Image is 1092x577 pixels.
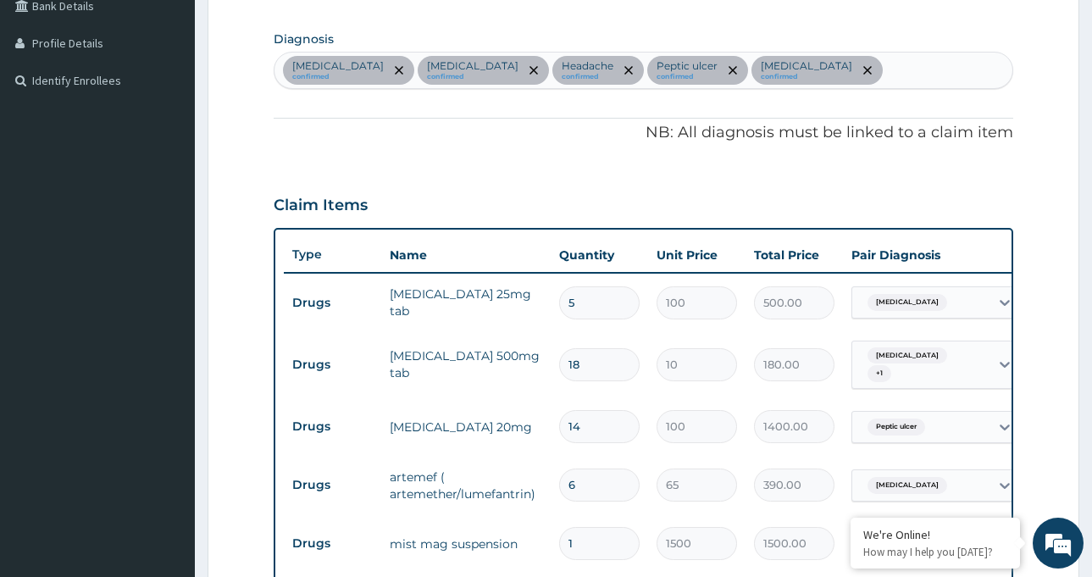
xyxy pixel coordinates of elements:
[860,63,875,78] span: remove selection option
[292,73,384,81] small: confirmed
[657,59,718,73] p: Peptic ulcer
[284,411,381,442] td: Drugs
[391,63,407,78] span: remove selection option
[8,391,323,451] textarea: Type your message and hit 'Enter'
[284,287,381,319] td: Drugs
[868,419,925,436] span: Peptic ulcer
[725,63,740,78] span: remove selection option
[868,294,947,311] span: [MEDICAL_DATA]
[381,277,551,328] td: [MEDICAL_DATA] 25mg tab
[621,63,636,78] span: remove selection option
[843,238,1029,272] th: Pair Diagnosis
[868,477,947,494] span: [MEDICAL_DATA]
[278,8,319,49] div: Minimize live chat window
[381,339,551,390] td: [MEDICAL_DATA] 500mg tab
[274,197,368,215] h3: Claim Items
[284,469,381,501] td: Drugs
[761,73,852,81] small: confirmed
[381,460,551,511] td: artemef ( artemether/lumefantrin)
[562,73,613,81] small: confirmed
[284,349,381,380] td: Drugs
[562,59,613,73] p: Headache
[88,95,285,117] div: Chat with us now
[381,238,551,272] th: Name
[863,545,1007,559] p: How may I help you today?
[648,238,746,272] th: Unit Price
[868,365,891,382] span: + 1
[863,527,1007,542] div: We're Online!
[381,527,551,561] td: mist mag suspension
[551,238,648,272] th: Quantity
[761,59,852,73] p: [MEDICAL_DATA]
[526,63,541,78] span: remove selection option
[381,410,551,444] td: [MEDICAL_DATA] 20mg
[427,59,518,73] p: [MEDICAL_DATA]
[427,73,518,81] small: confirmed
[284,528,381,559] td: Drugs
[868,347,947,364] span: [MEDICAL_DATA]
[274,31,334,47] label: Diagnosis
[292,59,384,73] p: [MEDICAL_DATA]
[746,238,843,272] th: Total Price
[98,178,234,349] span: We're online!
[657,73,718,81] small: confirmed
[284,239,381,270] th: Type
[274,122,1013,144] p: NB: All diagnosis must be linked to a claim item
[31,85,69,127] img: d_794563401_company_1708531726252_794563401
